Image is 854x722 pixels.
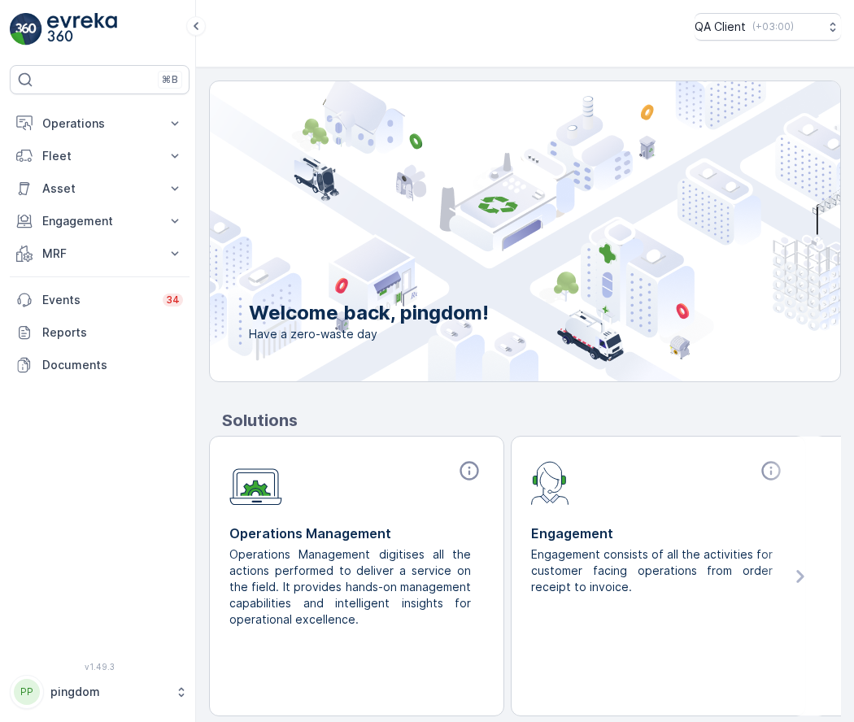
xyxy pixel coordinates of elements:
[695,19,746,35] p: QA Client
[47,13,117,46] img: logo_light-DOdMpM7g.png
[166,294,180,307] p: 34
[42,357,183,373] p: Documents
[137,81,840,381] img: city illustration
[752,20,794,33] p: ( +03:00 )
[531,546,773,595] p: Engagement consists of all the activities for customer facing operations from order receipt to in...
[42,324,183,341] p: Reports
[249,300,489,326] p: Welcome back, pingdom!
[10,316,190,349] a: Reports
[531,524,786,543] p: Engagement
[249,326,489,342] span: Have a zero-waste day
[10,675,190,709] button: PPpingdom
[10,284,190,316] a: Events34
[42,292,153,308] p: Events
[42,246,157,262] p: MRF
[10,140,190,172] button: Fleet
[10,205,190,237] button: Engagement
[42,213,157,229] p: Engagement
[10,237,190,270] button: MRF
[162,73,178,86] p: ⌘B
[10,662,190,672] span: v 1.49.3
[42,115,157,132] p: Operations
[42,180,157,197] p: Asset
[695,13,841,41] button: QA Client(+03:00)
[10,172,190,205] button: Asset
[229,546,471,628] p: Operations Management digitises all the actions performed to deliver a service on the field. It p...
[42,148,157,164] p: Fleet
[50,684,167,700] p: pingdom
[10,349,190,381] a: Documents
[10,107,190,140] button: Operations
[14,679,40,705] div: PP
[10,13,42,46] img: logo
[531,459,569,505] img: module-icon
[229,459,282,506] img: module-icon
[222,408,841,433] p: Solutions
[229,524,484,543] p: Operations Management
